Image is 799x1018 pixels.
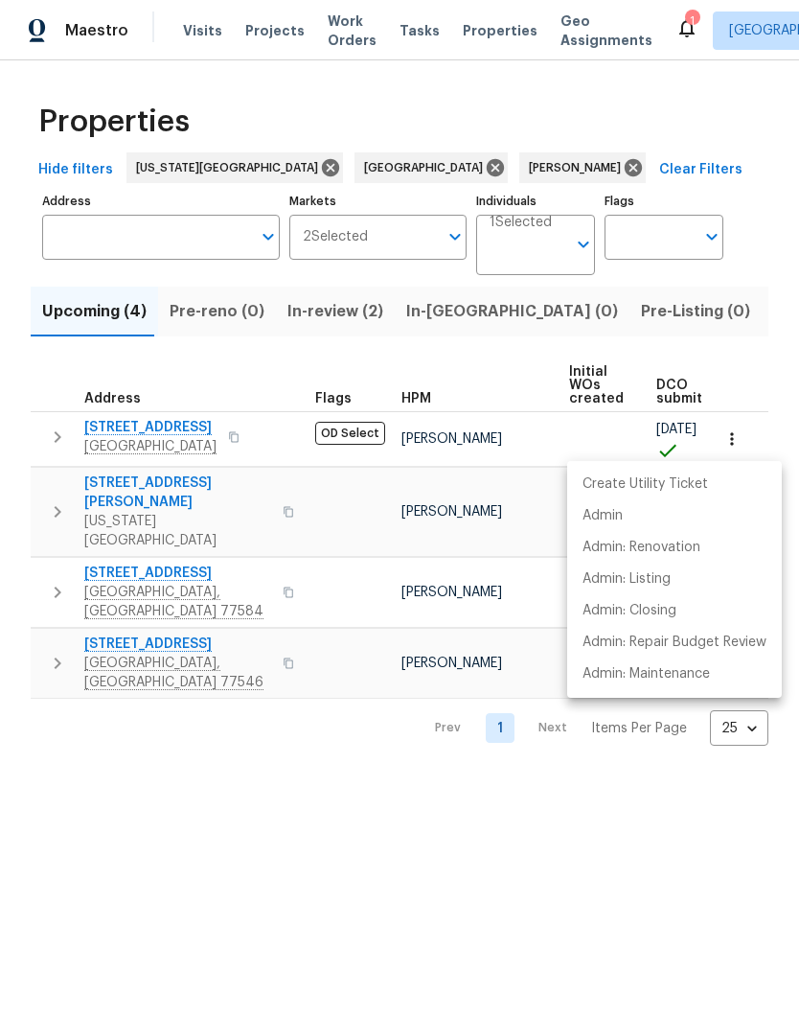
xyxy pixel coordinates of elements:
p: Admin: Closing [582,601,676,621]
p: Create Utility Ticket [582,474,708,495]
p: Admin: Listing [582,569,671,590]
p: Admin: Renovation [582,538,700,558]
p: Admin [582,506,623,526]
p: Admin: Repair Budget Review [582,633,766,653]
p: Admin: Maintenance [582,664,710,684]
